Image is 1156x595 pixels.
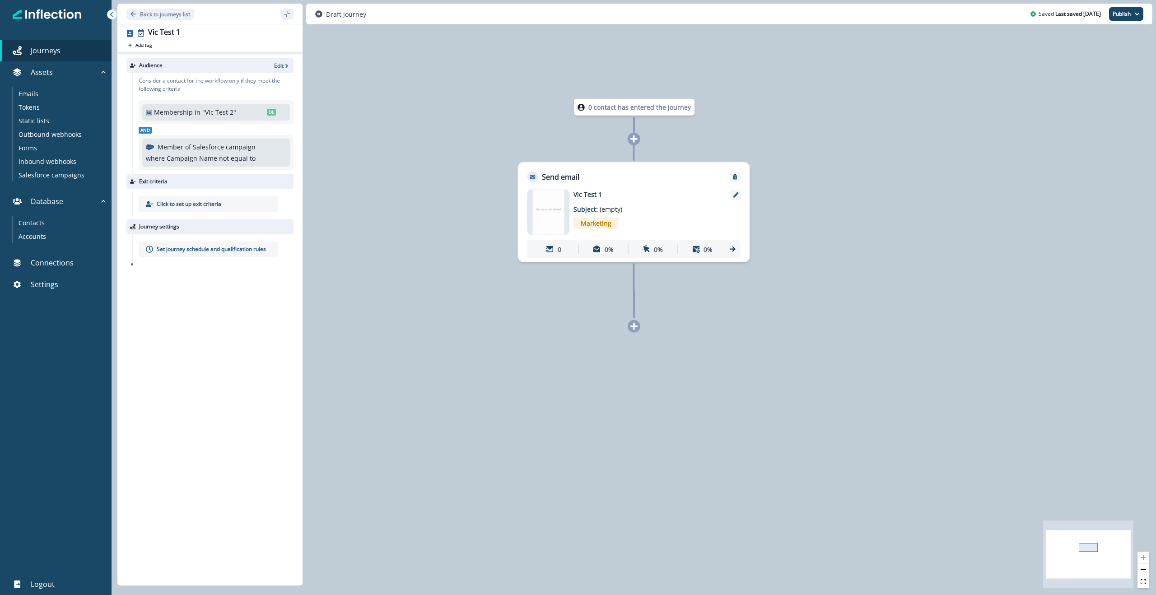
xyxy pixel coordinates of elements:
[202,107,255,117] p: "Vic Test 2"
[1055,10,1101,18] p: Last saved [DATE]
[31,45,61,56] p: Journeys
[19,116,49,126] p: Static lists
[31,579,55,590] p: Logout
[1039,10,1054,18] p: Saved
[19,170,84,180] p: Salesforce campaigns
[157,200,221,208] p: Click to set up exit criteria
[219,153,256,163] p: not equal to
[157,245,266,253] p: Set journey schedule and qualification rules
[31,67,53,78] p: Assets
[573,218,619,229] span: Marketing
[31,279,58,290] p: Settings
[573,190,718,199] p: Vic Test 1
[140,10,190,18] p: Back to journeys list
[1137,576,1149,588] button: fit view
[13,87,104,100] a: Emails
[274,62,284,70] p: Edit
[542,172,579,182] p: Send email
[139,77,294,93] p: Consider a contact for the workflow only if they meet the following criteria
[573,199,686,214] p: Subject:
[158,142,256,152] p: Member of Salesforce campaign
[13,127,104,141] a: Outbound webhooks
[148,28,180,38] div: Vic Test 1
[195,107,200,117] p: in
[139,127,152,134] span: And
[154,107,193,117] p: Membership
[139,177,168,186] p: Exit criteria
[126,42,154,49] button: Add tag
[1109,7,1143,21] button: Publish
[19,130,82,139] p: Outbound webhooks
[728,174,742,180] button: Remove
[600,205,622,214] span: (empty)
[13,168,104,181] a: Salesforce campaigns
[588,102,691,112] p: 0 contact has entered the journey
[13,216,104,229] a: Contacts
[146,153,165,163] p: where
[13,154,104,168] a: Inbound webhooks
[558,244,561,254] p: 0
[13,8,82,21] img: Inflection
[19,232,46,241] p: Accounts
[19,102,40,112] p: Tokens
[605,244,614,254] p: 0%
[31,196,63,207] p: Database
[654,244,663,254] p: 0%
[31,257,74,268] p: Connections
[1137,564,1149,576] button: zoom out
[167,153,217,163] p: Campaign Name
[704,244,713,254] p: 0%
[19,157,76,166] p: Inbound webhooks
[19,218,45,228] p: Contacts
[13,141,104,154] a: Forms
[13,229,104,243] a: Accounts
[547,99,721,116] div: 0 contact has entered the journey
[139,223,179,231] p: Journey settings
[126,9,194,20] button: Go back
[274,62,290,70] button: Edit
[13,100,104,114] a: Tokens
[532,190,564,235] div: No template added
[267,109,276,116] span: DL
[13,114,104,127] a: Static lists
[139,61,163,70] p: Audience
[19,89,38,98] p: Emails
[135,42,152,48] p: Add tag
[518,162,750,262] div: Send emailRemoveNo template addedVic Test 1Subject: (empty)Marketing00%0%0%
[326,9,366,19] p: Draft journey
[281,9,294,19] button: sidebar collapse toggle
[19,143,37,153] p: Forms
